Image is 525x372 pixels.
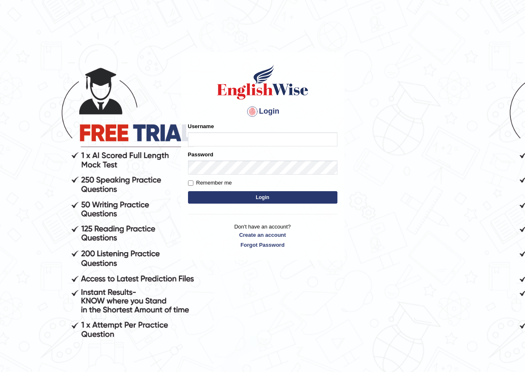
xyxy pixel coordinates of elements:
[215,63,310,101] img: Logo of English Wise sign in for intelligent practice with AI
[188,231,337,239] a: Create an account
[188,122,214,130] label: Username
[188,179,232,187] label: Remember me
[188,241,337,249] a: Forgot Password
[188,180,193,186] input: Remember me
[188,223,337,248] p: Don't have an account?
[188,105,337,118] h4: Login
[188,191,337,204] button: Login
[188,151,213,158] label: Password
